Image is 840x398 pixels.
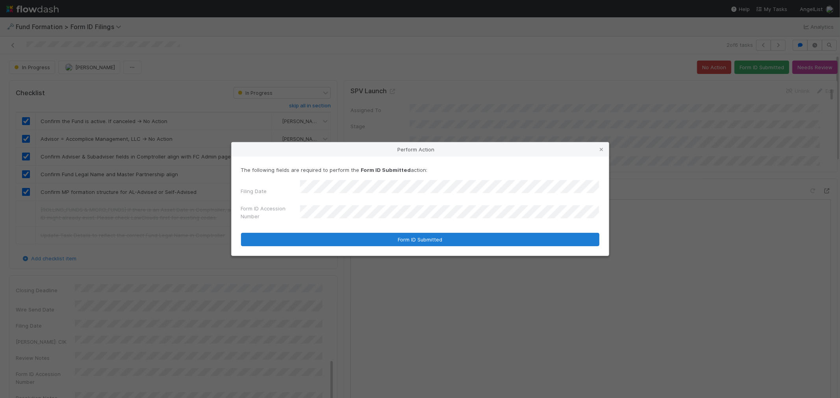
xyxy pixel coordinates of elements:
[241,233,599,246] button: Form ID Submitted
[241,166,599,174] p: The following fields are required to perform the action:
[241,205,300,220] label: Form ID Accession Number
[361,167,411,173] strong: Form ID Submitted
[232,142,609,157] div: Perform Action
[241,187,267,195] label: Filing Date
